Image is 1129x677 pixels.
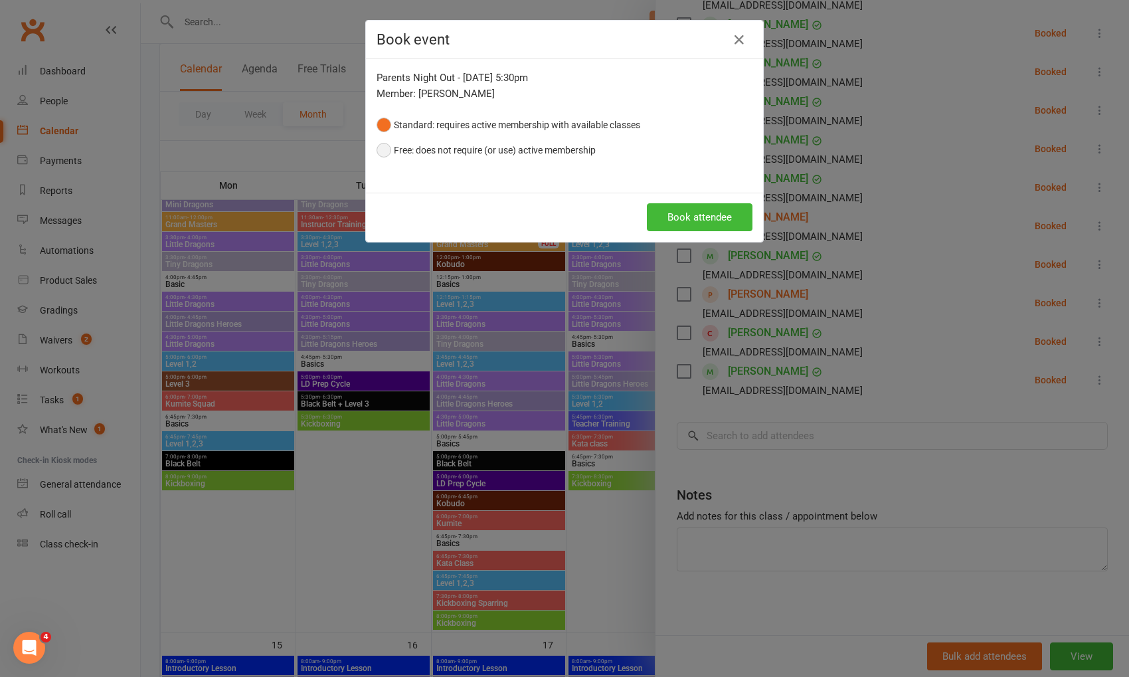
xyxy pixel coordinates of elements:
button: Book attendee [647,203,752,231]
div: Parents Night Out - [DATE] 5:30pm Member: [PERSON_NAME] [377,70,752,102]
span: 4 [41,632,51,642]
button: Close [729,29,750,50]
button: Free: does not require (or use) active membership [377,138,596,163]
iframe: Intercom live chat [13,632,45,664]
button: Standard: requires active membership with available classes [377,112,640,138]
h4: Book event [377,31,752,48]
